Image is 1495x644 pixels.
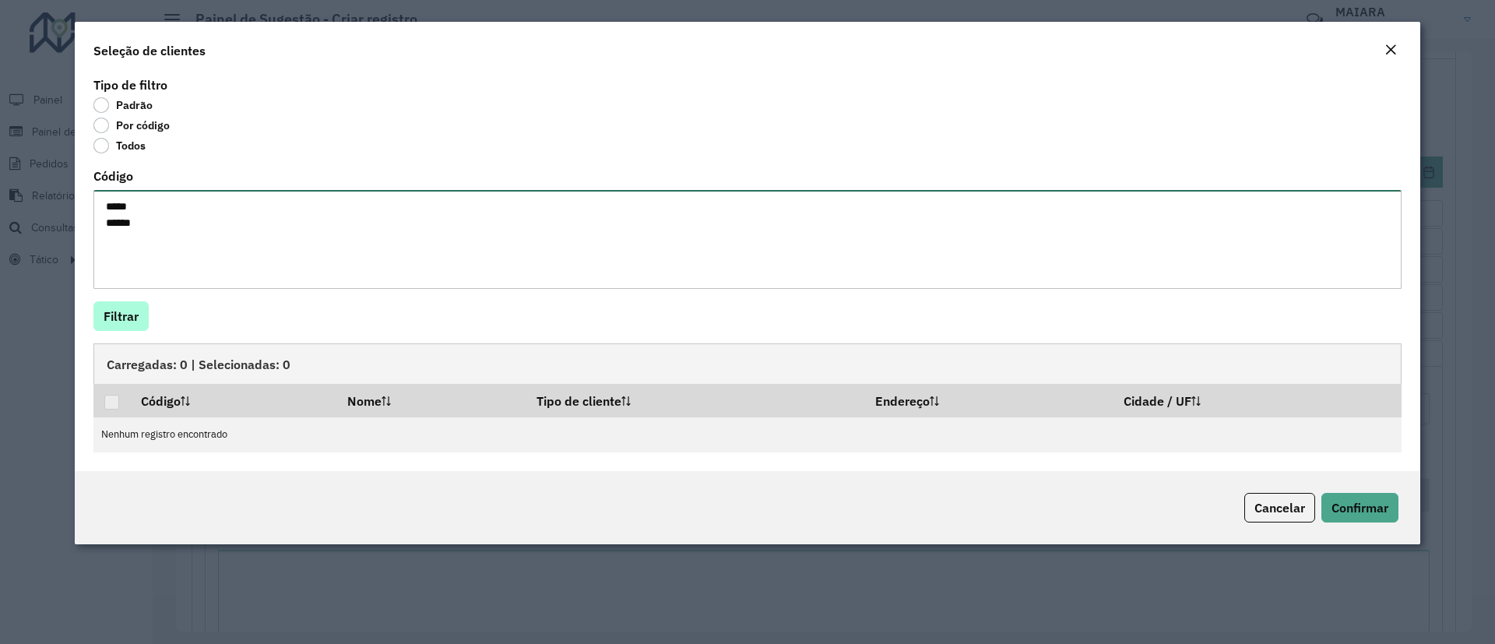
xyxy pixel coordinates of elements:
[526,384,864,417] th: Tipo de cliente
[93,97,153,113] label: Padrão
[93,138,146,153] label: Todos
[1380,40,1402,61] button: Close
[93,301,149,331] button: Filtrar
[1331,500,1388,516] span: Confirmar
[1113,384,1402,417] th: Cidade / UF
[93,167,133,185] label: Código
[864,384,1113,417] th: Endereço
[336,384,526,417] th: Nome
[1244,493,1315,523] button: Cancelar
[93,118,170,133] label: Por código
[1254,500,1305,516] span: Cancelar
[93,417,1402,452] td: Nenhum registro encontrado
[93,76,167,94] label: Tipo de filtro
[1321,493,1398,523] button: Confirmar
[130,384,336,417] th: Código
[93,343,1402,384] div: Carregadas: 0 | Selecionadas: 0
[1384,44,1397,56] em: Fechar
[93,41,206,60] h4: Seleção de clientes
